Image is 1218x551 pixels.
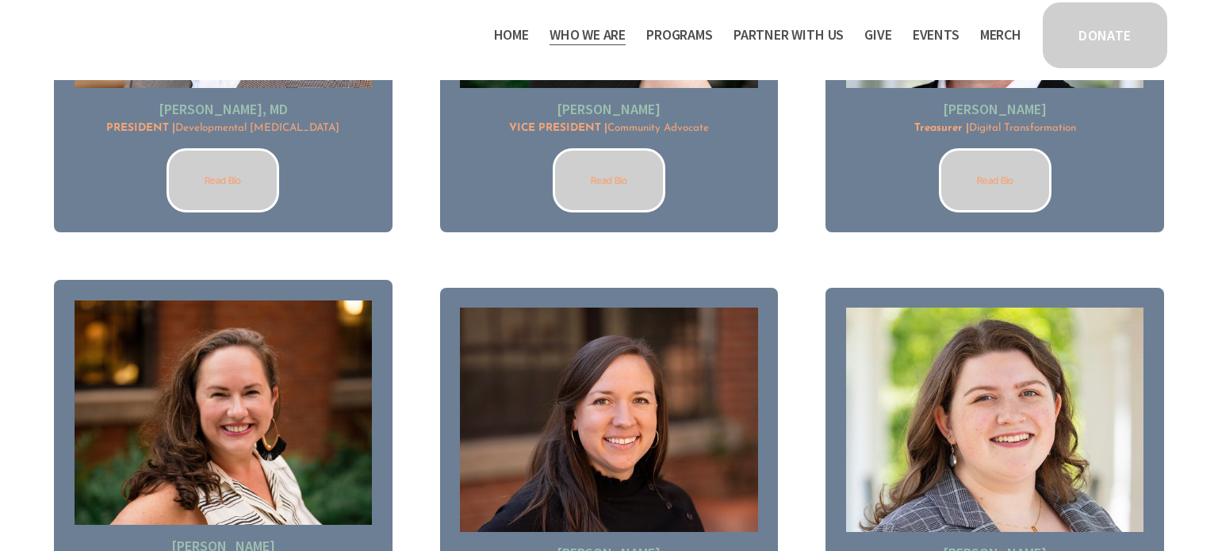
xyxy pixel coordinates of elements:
[75,100,372,118] h2: [PERSON_NAME], MD
[864,22,891,48] a: Give
[494,22,529,48] a: Home
[733,24,844,47] span: Partner With Us
[553,148,665,212] a: Read Bio
[167,148,279,212] a: Read Bio
[914,123,969,133] strong: Treasurer |
[106,123,175,133] strong: PRESIDENT |
[460,100,757,118] h2: [PERSON_NAME]
[939,148,1051,212] a: Read Bio
[980,22,1021,48] a: Merch
[846,121,1143,136] p: Digital Transformation
[509,123,607,133] strong: VICE PRESIDENT |
[75,121,372,136] p: Developmental [MEDICAL_DATA]
[460,121,757,136] p: Community Advocate
[913,22,959,48] a: Events
[550,24,626,47] span: Who We Are
[550,22,626,48] a: folder dropdown
[646,24,713,47] span: Programs
[646,22,713,48] a: folder dropdown
[846,100,1143,118] h2: [PERSON_NAME]
[733,22,844,48] a: folder dropdown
